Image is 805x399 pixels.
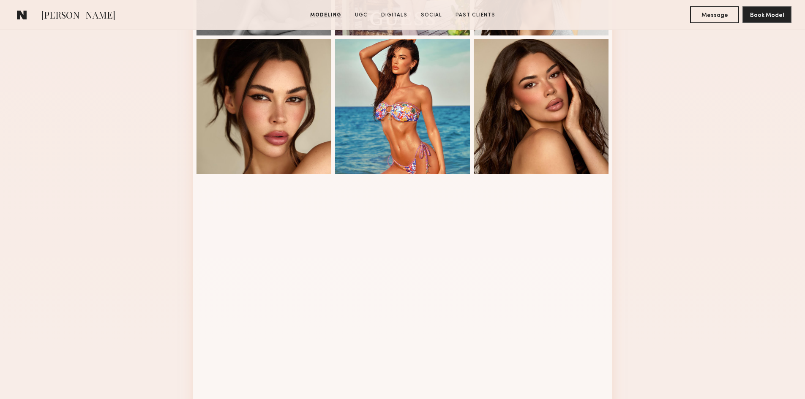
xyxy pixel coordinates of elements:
a: Social [418,11,445,19]
a: Digitals [378,11,411,19]
a: Past Clients [452,11,499,19]
a: UGC [352,11,371,19]
span: [PERSON_NAME] [41,8,115,23]
a: Modeling [307,11,345,19]
a: Book Model [742,11,791,18]
button: Message [690,6,739,23]
button: Book Model [742,6,791,23]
